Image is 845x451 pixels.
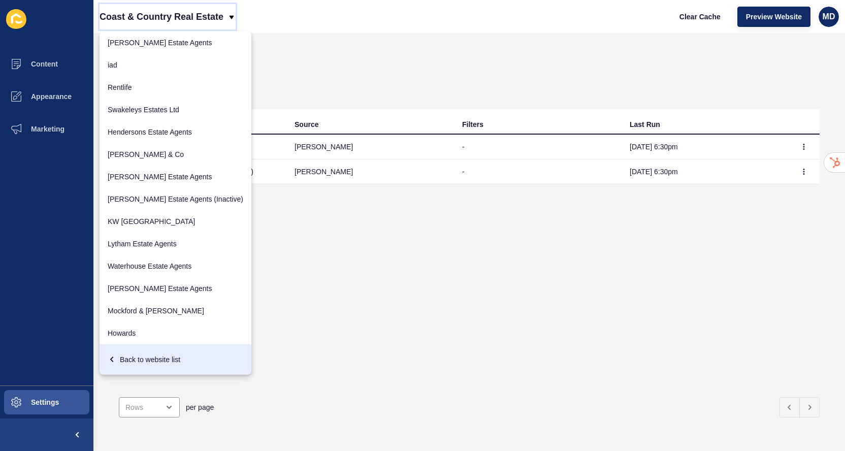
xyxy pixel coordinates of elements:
[119,397,180,417] div: open menu
[679,12,721,22] span: Clear Cache
[671,7,729,27] button: Clear Cache
[100,277,251,300] a: [PERSON_NAME] Estate Agents
[100,4,223,29] p: Coast & Country Real Estate
[108,350,243,369] div: Back to website list
[286,135,454,159] td: [PERSON_NAME]
[100,233,251,255] a: Lytham Estate Agents
[100,99,251,121] a: Swakeleys Estates Ltd
[622,135,789,159] td: [DATE] 6:30pm
[119,58,820,73] h1: Listing sources
[100,255,251,277] a: Waterhouse Estate Agents
[186,402,214,412] span: per page
[100,76,251,99] a: Rentlife
[286,159,454,184] td: [PERSON_NAME]
[295,119,318,130] div: Source
[100,121,251,143] a: Hendersons Estate Agents
[823,12,835,22] span: MD
[462,119,483,130] div: Filters
[100,322,251,344] a: Howards
[100,143,251,166] a: [PERSON_NAME] & Co
[100,166,251,188] a: [PERSON_NAME] Estate Agents
[630,119,660,130] div: Last Run
[100,188,251,210] a: [PERSON_NAME] Estate Agents (Inactive)
[454,159,622,184] td: -
[622,159,789,184] td: [DATE] 6:30pm
[100,31,251,54] a: [PERSON_NAME] Estate Agents
[746,12,802,22] span: Preview Website
[100,210,251,233] a: KW [GEOGRAPHIC_DATA]
[100,54,251,76] a: iad
[454,135,622,159] td: -
[737,7,810,27] button: Preview Website
[100,300,251,322] a: Mockford & [PERSON_NAME]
